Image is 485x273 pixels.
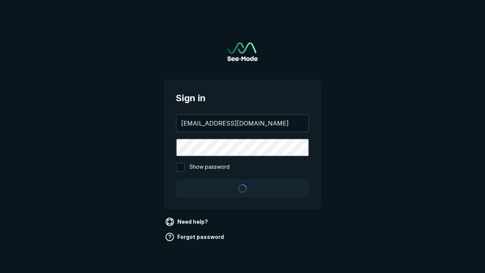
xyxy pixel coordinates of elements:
input: your@email.com [177,115,308,132]
span: Sign in [176,91,309,105]
img: See-Mode Logo [227,42,258,61]
span: Show password [189,163,230,172]
a: Go to sign in [227,42,258,61]
a: Forgot password [164,231,227,243]
a: Need help? [164,216,211,228]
